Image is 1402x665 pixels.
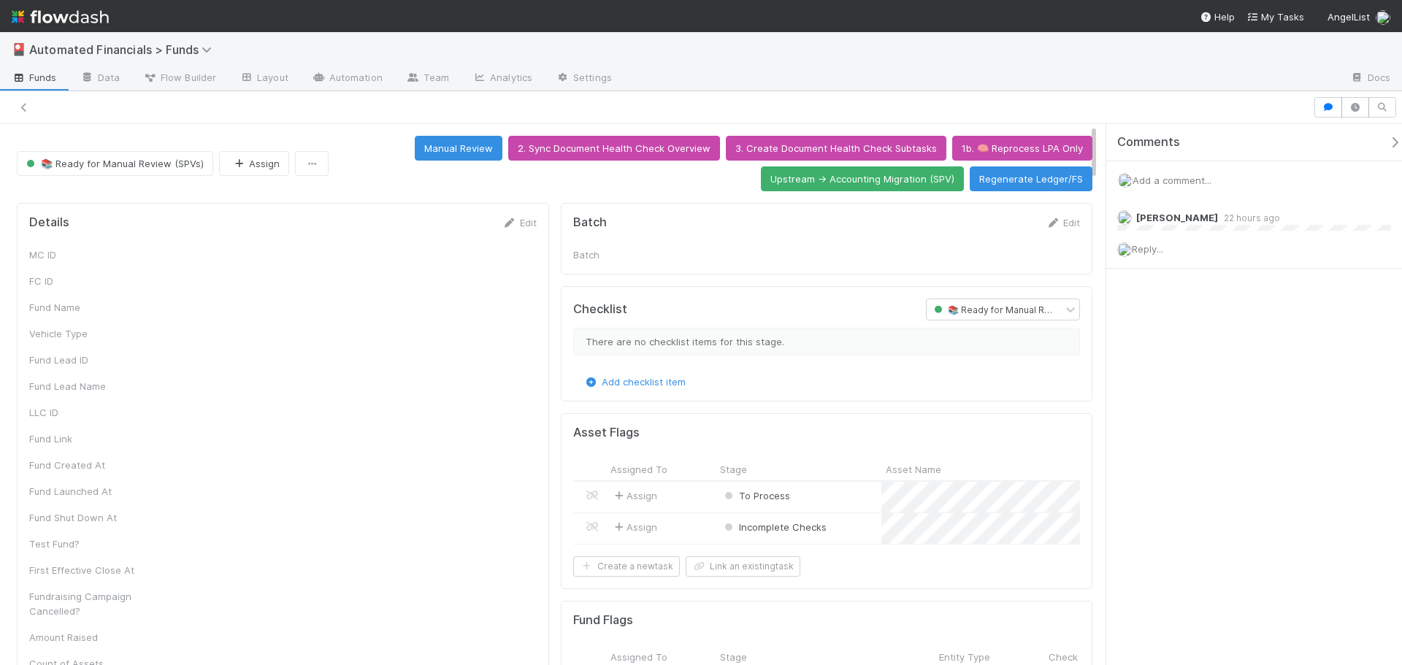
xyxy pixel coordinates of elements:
img: avatar_574f8970-b283-40ff-a3d7-26909d9947cc.png [1117,210,1132,225]
div: Help [1200,9,1235,24]
span: 🎴 [12,43,26,55]
span: Check Name [1049,650,1107,664]
img: logo-inverted-e16ddd16eac7371096b0.svg [12,4,109,29]
span: 📚 Ready for Manual Review (SPVs) [23,158,204,169]
a: Settings [544,67,624,91]
a: Edit [502,217,537,228]
div: Amount Raised [29,630,139,645]
div: Test Fund? [29,537,139,551]
button: Link an existingtask [686,556,800,577]
span: Stage [720,650,747,664]
span: Add a comment... [1133,174,1211,186]
a: My Tasks [1246,9,1304,24]
div: To Process [721,488,790,503]
span: Assign [612,520,657,534]
div: LLC ID [29,405,139,420]
span: Reply... [1132,243,1163,255]
span: Comments [1117,135,1180,150]
a: Automation [300,67,394,91]
a: Analytics [461,67,544,91]
span: Entity Type [939,650,990,664]
div: Batch [573,247,683,262]
div: Fund Launched At [29,484,139,499]
a: Docs [1338,67,1402,91]
button: Assign [219,151,289,176]
span: AngelList [1328,11,1370,23]
img: avatar_574f8970-b283-40ff-a3d7-26909d9947cc.png [1117,242,1132,257]
div: Fund Lead Name [29,379,139,393]
h5: Fund Flags [573,613,633,628]
a: Data [69,67,131,91]
span: Flow Builder [143,70,216,85]
span: Asset Name [886,462,941,477]
span: To Process [721,490,790,501]
span: Automated Financials > Funds [29,42,219,57]
img: avatar_574f8970-b283-40ff-a3d7-26909d9947cc.png [1376,10,1390,25]
button: 2. Sync Document Health Check Overview [508,136,720,161]
h5: Checklist [573,302,627,317]
div: MC ID [29,247,139,262]
button: Create a newtask [573,556,680,577]
span: [PERSON_NAME] [1136,212,1218,223]
button: Manual Review [415,136,502,161]
div: Fund Link [29,431,139,446]
a: Team [394,67,461,91]
div: Incomplete Checks [721,520,827,534]
span: Assign [612,488,657,503]
div: There are no checklist items for this stage. [573,328,1081,355]
div: FC ID [29,274,139,288]
h5: Asset Flags [573,426,640,440]
h5: Details [29,215,69,230]
div: Fund Shut Down At [29,510,139,525]
a: Flow Builder [131,67,228,91]
div: Fund Created At [29,458,139,472]
span: My Tasks [1246,11,1304,23]
button: 3. Create Document Health Check Subtasks [726,136,946,161]
span: Assigned To [610,462,667,477]
a: Edit [1046,217,1080,228]
img: avatar_574f8970-b283-40ff-a3d7-26909d9947cc.png [1118,173,1133,188]
button: 📚 Ready for Manual Review (SPVs) [17,151,213,176]
button: 1b. 🧠 Reprocess LPA Only [952,136,1092,161]
div: Fund Name [29,300,139,315]
div: Fundraising Campaign Cancelled? [29,589,139,618]
button: Upstream -> Accounting Migration (SPV) [761,166,964,191]
span: Incomplete Checks [721,521,827,533]
span: Funds [12,70,57,85]
div: Fund Lead ID [29,353,139,367]
span: Stage [720,462,747,477]
button: Regenerate Ledger/FS [970,166,1092,191]
a: Add checklist item [584,376,686,388]
div: First Effective Close At [29,563,139,577]
span: 22 hours ago [1218,212,1280,223]
div: Vehicle Type [29,326,139,341]
a: Layout [228,67,300,91]
span: 📚 Ready for Manual Review (SPVs) [931,304,1100,315]
span: Assigned To [610,650,667,664]
h5: Batch [573,215,607,230]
